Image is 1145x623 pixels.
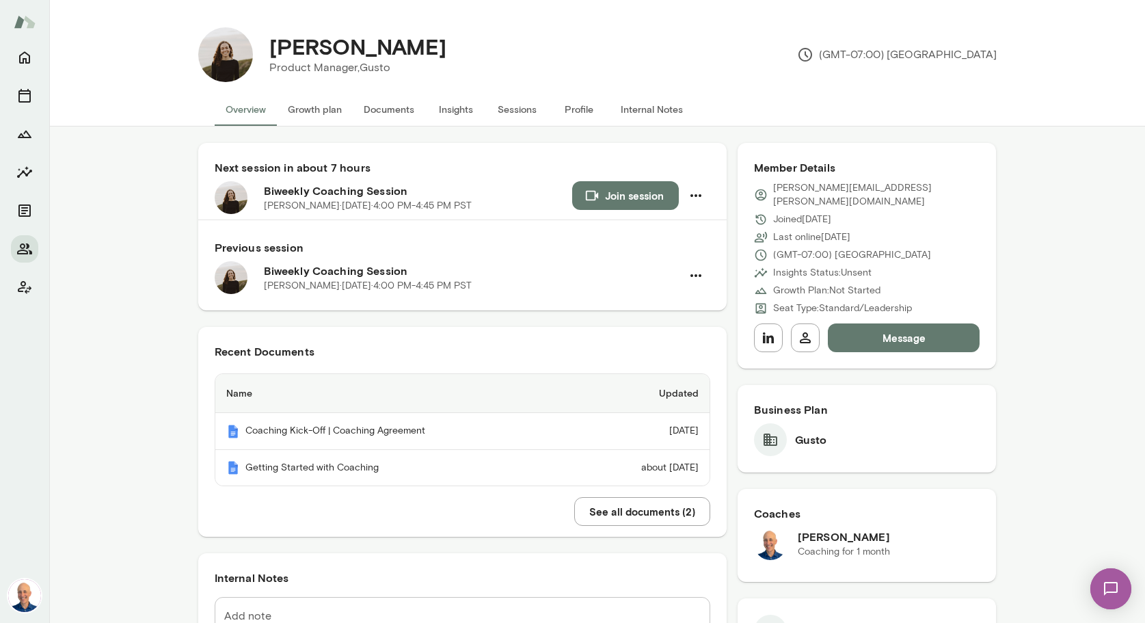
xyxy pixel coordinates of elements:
[264,199,472,213] p: [PERSON_NAME] · [DATE] · 4:00 PM-4:45 PM PST
[773,266,872,280] p: Insights Status: Unsent
[215,343,710,360] h6: Recent Documents
[754,159,980,176] h6: Member Details
[773,284,880,297] p: Growth Plan: Not Started
[610,93,694,126] button: Internal Notes
[215,570,710,586] h6: Internal Notes
[798,545,890,559] p: Coaching for 1 month
[277,93,353,126] button: Growth plan
[269,59,446,76] p: Product Manager, Gusto
[198,27,253,82] img: Sarah Jacobson
[8,579,41,612] img: Mark Lazen
[215,413,579,450] th: Coaching Kick-Off | Coaching Agreement
[226,425,240,438] img: Mento | Coaching sessions
[11,197,38,224] button: Documents
[579,374,710,413] th: Updated
[579,450,710,486] td: about [DATE]
[215,93,277,126] button: Overview
[548,93,610,126] button: Profile
[215,450,579,486] th: Getting Started with Coaching
[797,47,997,63] p: (GMT-07:00) [GEOGRAPHIC_DATA]
[11,274,38,301] button: Client app
[11,120,38,148] button: Growth Plan
[264,183,572,199] h6: Biweekly Coaching Session
[264,279,472,293] p: [PERSON_NAME] · [DATE] · 4:00 PM-4:45 PM PST
[269,34,446,59] h4: [PERSON_NAME]
[773,248,931,262] p: (GMT-07:00) [GEOGRAPHIC_DATA]
[14,9,36,35] img: Mento
[773,302,912,315] p: Seat Type: Standard/Leadership
[353,93,425,126] button: Documents
[773,213,831,226] p: Joined [DATE]
[487,93,548,126] button: Sessions
[574,497,710,526] button: See all documents (2)
[215,374,579,413] th: Name
[828,323,980,352] button: Message
[798,529,890,545] h6: [PERSON_NAME]
[215,239,710,256] h6: Previous session
[11,159,38,186] button: Insights
[264,263,682,279] h6: Biweekly Coaching Session
[572,181,679,210] button: Join session
[754,527,787,560] img: Mark Lazen
[773,230,850,244] p: Last online [DATE]
[226,461,240,475] img: Mento | Coaching sessions
[11,235,38,263] button: Members
[795,432,827,448] h6: Gusto
[754,401,980,418] h6: Business Plan
[11,82,38,109] button: Sessions
[215,159,710,176] h6: Next session in about 7 hours
[754,505,980,522] h6: Coaches
[425,93,487,126] button: Insights
[579,413,710,450] td: [DATE]
[773,181,980,209] p: [PERSON_NAME][EMAIL_ADDRESS][PERSON_NAME][DOMAIN_NAME]
[11,44,38,71] button: Home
